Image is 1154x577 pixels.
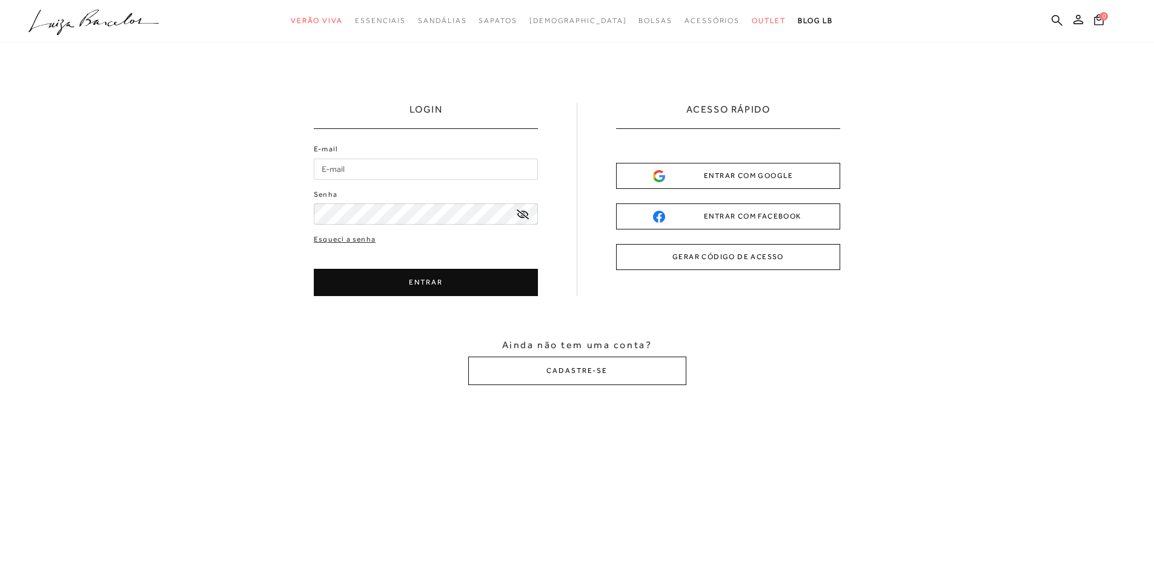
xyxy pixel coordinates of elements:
[468,357,686,385] button: CADASTRE-SE
[410,103,443,128] h1: LOGIN
[314,269,538,296] button: ENTRAR
[1099,12,1108,21] span: 0
[653,210,803,223] div: ENTRAR COM FACEBOOK
[798,16,833,25] span: BLOG LB
[1090,13,1107,30] button: 0
[418,16,466,25] span: Sandálias
[314,143,338,155] label: E-mail
[479,10,517,32] a: categoryNavScreenReaderText
[502,338,652,352] span: Ainda não tem uma conta?
[418,10,466,32] a: categoryNavScreenReaderText
[529,10,627,32] a: noSubCategoriesText
[314,189,337,200] label: Senha
[638,10,672,32] a: categoryNavScreenReaderText
[798,10,833,32] a: BLOG LB
[616,244,840,270] button: GERAR CÓDIGO DE ACESSO
[355,10,406,32] a: categoryNavScreenReaderText
[314,159,538,180] input: E-mail
[355,16,406,25] span: Essenciais
[616,203,840,229] button: ENTRAR COM FACEBOOK
[517,209,529,219] a: exibir senha
[291,10,343,32] a: categoryNavScreenReaderText
[291,16,343,25] span: Verão Viva
[686,103,771,128] h2: ACESSO RÁPIDO
[685,16,740,25] span: Acessórios
[685,10,740,32] a: categoryNavScreenReaderText
[616,163,840,189] button: ENTRAR COM GOOGLE
[529,16,627,25] span: [DEMOGRAPHIC_DATA]
[752,10,786,32] a: categoryNavScreenReaderText
[752,16,786,25] span: Outlet
[314,234,376,245] a: Esqueci a senha
[653,170,803,182] div: ENTRAR COM GOOGLE
[479,16,517,25] span: Sapatos
[638,16,672,25] span: Bolsas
